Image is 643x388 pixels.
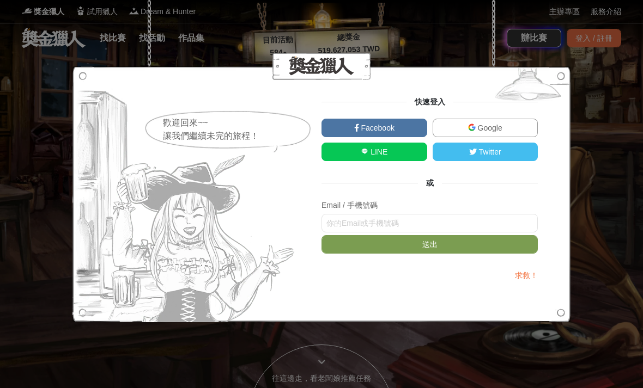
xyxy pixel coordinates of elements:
input: 你的Email或手機號碼 [321,214,538,232]
img: Signup [486,66,571,107]
a: 求救！ [515,271,538,280]
span: 快速登入 [407,97,453,106]
div: 讓我們繼續未完的旅程！ [163,130,312,143]
div: Email / 手機號碼 [321,200,538,211]
img: LINE [361,147,368,155]
span: Facebook [359,124,395,132]
span: Twitter [477,147,501,156]
img: Google [468,124,476,131]
span: LINE [368,147,387,156]
img: Signup [72,66,299,322]
span: 或 [418,178,442,187]
span: Google [476,124,502,132]
button: 送出 [321,235,538,254]
div: 歡迎回來~~ [163,116,312,130]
